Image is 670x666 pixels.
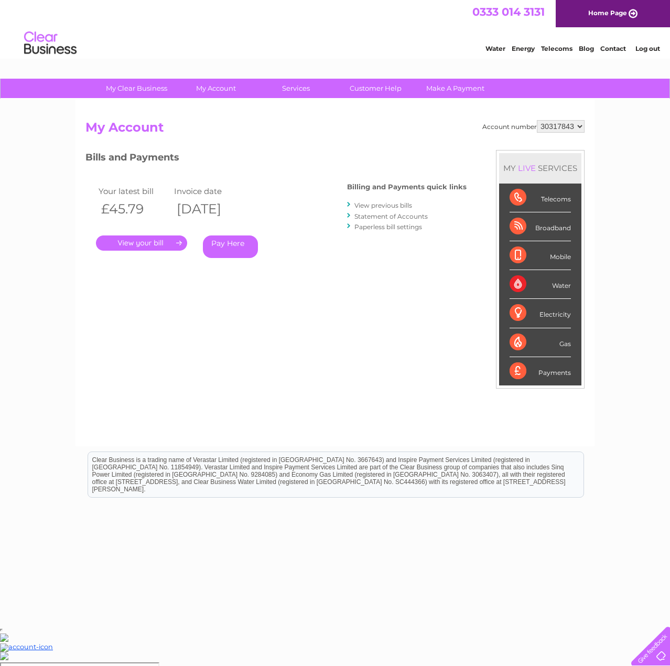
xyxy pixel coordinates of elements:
[516,163,538,173] div: LIVE
[510,212,571,241] div: Broadband
[512,45,535,52] a: Energy
[354,201,412,209] a: View previous bills
[173,79,260,98] a: My Account
[96,184,171,198] td: Your latest bill
[499,153,581,183] div: MY SERVICES
[85,150,467,168] h3: Bills and Payments
[354,212,428,220] a: Statement of Accounts
[412,79,499,98] a: Make A Payment
[253,79,339,98] a: Services
[510,270,571,299] div: Water
[510,299,571,328] div: Electricity
[635,45,660,52] a: Log out
[541,45,572,52] a: Telecoms
[96,235,187,251] a: .
[171,184,247,198] td: Invoice date
[332,79,419,98] a: Customer Help
[510,184,571,212] div: Telecoms
[171,198,247,220] th: [DATE]
[482,120,585,133] div: Account number
[485,45,505,52] a: Water
[24,27,77,59] img: logo.png
[600,45,626,52] a: Contact
[347,183,467,191] h4: Billing and Payments quick links
[88,6,583,51] div: Clear Business is a trading name of Verastar Limited (registered in [GEOGRAPHIC_DATA] No. 3667643...
[510,357,571,385] div: Payments
[510,241,571,270] div: Mobile
[510,328,571,357] div: Gas
[354,223,422,231] a: Paperless bill settings
[203,235,258,258] a: Pay Here
[96,198,171,220] th: £45.79
[579,45,594,52] a: Blog
[93,79,180,98] a: My Clear Business
[85,120,585,140] h2: My Account
[472,5,545,18] a: 0333 014 3131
